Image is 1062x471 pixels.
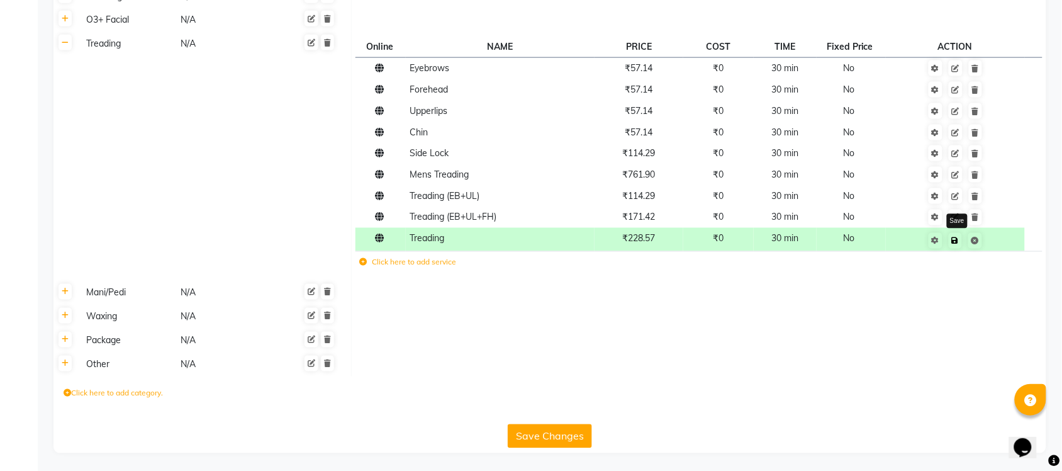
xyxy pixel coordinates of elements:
[713,84,724,95] span: ₹0
[713,212,724,223] span: ₹0
[623,147,656,159] span: ₹114.29
[179,333,272,349] div: N/A
[179,36,272,52] div: N/A
[625,62,653,74] span: ₹57.14
[772,127,799,138] span: 30 min
[595,36,683,57] th: PRICE
[179,357,272,373] div: N/A
[772,212,799,223] span: 30 min
[410,212,497,223] span: Treading (EB+UL+FH)
[508,424,592,448] button: Save Changes
[843,169,854,180] span: No
[1009,421,1049,458] iframe: chat widget
[843,84,854,95] span: No
[713,105,724,116] span: ₹0
[843,105,854,116] span: No
[81,285,174,301] div: Mani/Pedi
[843,127,854,138] span: No
[179,309,272,325] div: N/A
[713,233,724,244] span: ₹0
[625,105,653,116] span: ₹57.14
[754,36,817,57] th: TIME
[64,388,163,399] label: Click here to add category.
[713,190,724,201] span: ₹0
[843,233,854,244] span: No
[772,190,799,201] span: 30 min
[886,36,1025,57] th: ACTION
[410,105,448,116] span: Upperlips
[623,169,656,180] span: ₹761.90
[179,12,272,28] div: N/A
[772,62,799,74] span: 30 min
[625,84,653,95] span: ₹57.14
[81,333,174,349] div: Package
[772,233,799,244] span: 30 min
[410,127,428,138] span: Chin
[410,233,445,244] span: Treading
[410,62,450,74] span: Eyebrows
[772,84,799,95] span: 30 min
[81,309,174,325] div: Waxing
[843,62,854,74] span: No
[843,212,854,223] span: No
[772,147,799,159] span: 30 min
[179,285,272,301] div: N/A
[772,105,799,116] span: 30 min
[625,127,653,138] span: ₹57.14
[410,147,449,159] span: Side Lock
[623,233,656,244] span: ₹228.57
[410,169,469,180] span: Mens Treading
[843,147,854,159] span: No
[623,190,656,201] span: ₹114.29
[406,36,595,57] th: NAME
[410,190,480,201] span: Treading (EB+UL)
[623,212,656,223] span: ₹171.42
[947,214,968,229] div: Save
[713,147,724,159] span: ₹0
[410,84,449,95] span: Forehead
[713,169,724,180] span: ₹0
[81,36,174,52] div: Treading
[360,257,457,268] label: Click here to add service
[683,36,754,57] th: COST
[713,62,724,74] span: ₹0
[817,36,886,57] th: Fixed Price
[843,190,854,201] span: No
[81,12,174,28] div: O3+ Facial
[713,127,724,138] span: ₹0
[355,36,406,57] th: Online
[81,357,174,373] div: Other
[772,169,799,180] span: 30 min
